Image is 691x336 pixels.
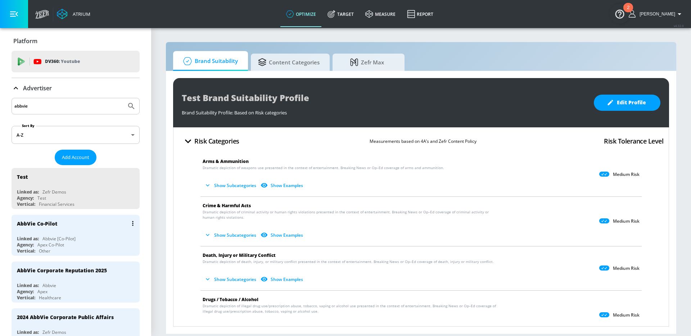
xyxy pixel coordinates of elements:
div: Agency: [17,242,34,248]
div: Abbvie [Co-Pilot] [42,236,76,242]
input: Search by name [14,101,123,111]
div: AbbVie Co-PilotLinked as:Abbvie [Co-Pilot]Agency:Apex Co-PilotVertical:Other [12,215,140,256]
span: Crime & Harmful Acts [203,203,251,209]
div: A-Z [12,126,140,144]
button: Show Examples [259,323,306,335]
span: Dramatic depiction of criminal activity or human rights violations presented in the context of en... [203,209,500,220]
button: Show Examples [259,229,306,241]
label: Sort By [21,123,36,128]
div: Advertiser [12,78,140,98]
button: Open Resource Center, 2 new notifications [610,4,630,24]
p: DV360: [45,58,80,65]
span: Edit Profile [608,98,646,107]
button: Show Subcategories [203,323,259,335]
p: Medium Risk [613,172,640,177]
span: Arms & Ammunition [203,158,249,164]
div: Vertical: [17,248,35,254]
div: TestLinked as:Zefr DemosAgency:TestVertical:Financial Services [12,168,140,209]
div: AbbVie Corporate Reputation 2025 [17,267,107,274]
span: v 4.32.0 [674,24,684,28]
div: Linked as: [17,189,39,195]
div: Atrium [70,11,90,17]
button: Show Subcategories [203,273,259,285]
div: Apex Co-Pilot [37,242,64,248]
div: Zefr Demos [42,189,66,195]
div: Platform [12,31,140,51]
button: Risk Categories [179,133,242,150]
div: Healthcare [39,295,61,301]
div: 2 [627,8,629,17]
div: Brand Suitability Profile: Based on Risk categories [182,106,587,116]
span: Dramatic depiction of illegal drug use/prescription abuse, tobacco, vaping or alcohol use present... [203,303,500,314]
button: Show Subcategories [203,229,259,241]
a: Atrium [57,9,90,19]
span: login as: wayne.auduong@zefr.com [637,12,675,17]
button: [PERSON_NAME] [629,10,684,18]
div: AbbVie Corporate Reputation 2025Linked as:AbbvieAgency:ApexVertical:Healthcare [12,262,140,303]
span: Dramatic depiction of death, injury, or military conflict presented in the context of entertainme... [203,259,494,264]
div: Test [37,195,46,201]
h4: Risk Categories [194,136,239,146]
div: DV360: Youtube [12,51,140,72]
span: Zefr Max [340,54,394,71]
button: Show Examples [259,180,306,191]
button: Show Subcategories [203,180,259,191]
p: Platform [13,37,37,45]
div: Test [17,173,28,180]
div: Vertical: [17,201,35,207]
button: Add Account [55,150,96,165]
button: Submit Search [123,98,139,114]
span: Death, Injury or Military Conflict [203,252,276,258]
div: Linked as: [17,236,39,242]
div: Other [39,248,50,254]
div: Linked as: [17,329,39,335]
a: measure [360,1,401,27]
span: Dramatic depiction of weapons use presented in the context of entertainment. Breaking News or Op–... [203,165,444,171]
div: Agency: [17,289,34,295]
div: Linked as: [17,282,39,289]
p: Medium Risk [613,218,640,224]
span: Content Categories [258,54,320,71]
h4: Risk Tolerance Level [604,136,663,146]
a: Target [322,1,360,27]
div: 2024 AbbVie Corporate Public Affairs [17,314,114,321]
div: Agency: [17,195,34,201]
p: Medium Risk [613,265,640,271]
button: Edit Profile [594,95,660,111]
a: Report [401,1,439,27]
div: Zefr Demos [42,329,66,335]
div: Abbvie [42,282,56,289]
button: Show Examples [259,273,306,285]
a: optimize [280,1,322,27]
div: Vertical: [17,295,35,301]
p: Advertiser [23,84,52,92]
div: AbbVie Co-Pilot [17,220,57,227]
div: Financial Services [39,201,74,207]
span: Add Account [62,153,89,162]
p: Medium Risk [613,312,640,318]
p: Youtube [61,58,80,65]
div: Apex [37,289,48,295]
span: Brand Suitability [180,53,238,70]
span: Drugs / Tobacco / Alcohol [203,296,258,303]
p: Measurements based on 4A’s and Zefr Content Policy [370,137,477,145]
